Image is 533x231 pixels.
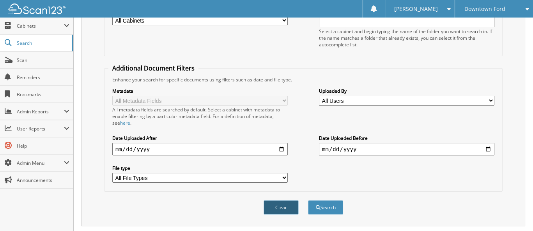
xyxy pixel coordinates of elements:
[17,143,69,149] span: Help
[17,91,69,98] span: Bookmarks
[17,125,64,132] span: User Reports
[17,57,69,63] span: Scan
[112,88,288,94] label: Metadata
[17,108,64,115] span: Admin Reports
[120,120,130,126] a: here
[319,143,494,155] input: end
[108,76,498,83] div: Enhance your search for specific documents using filters such as date and file type.
[112,143,288,155] input: start
[108,64,198,72] legend: Additional Document Filters
[464,7,505,11] span: Downtown Ford
[112,106,288,126] div: All metadata fields are searched by default. Select a cabinet with metadata to enable filtering b...
[17,74,69,81] span: Reminders
[308,200,343,215] button: Search
[394,7,438,11] span: [PERSON_NAME]
[494,194,533,231] iframe: Chat Widget
[319,28,494,48] div: Select a cabinet and begin typing the name of the folder you want to search in. If the name match...
[17,160,64,166] span: Admin Menu
[17,23,64,29] span: Cabinets
[17,177,69,183] span: Announcements
[112,135,288,141] label: Date Uploaded After
[319,135,494,141] label: Date Uploaded Before
[112,165,288,171] label: File type
[8,4,66,14] img: scan123-logo-white.svg
[319,88,494,94] label: Uploaded By
[264,200,299,215] button: Clear
[17,40,68,46] span: Search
